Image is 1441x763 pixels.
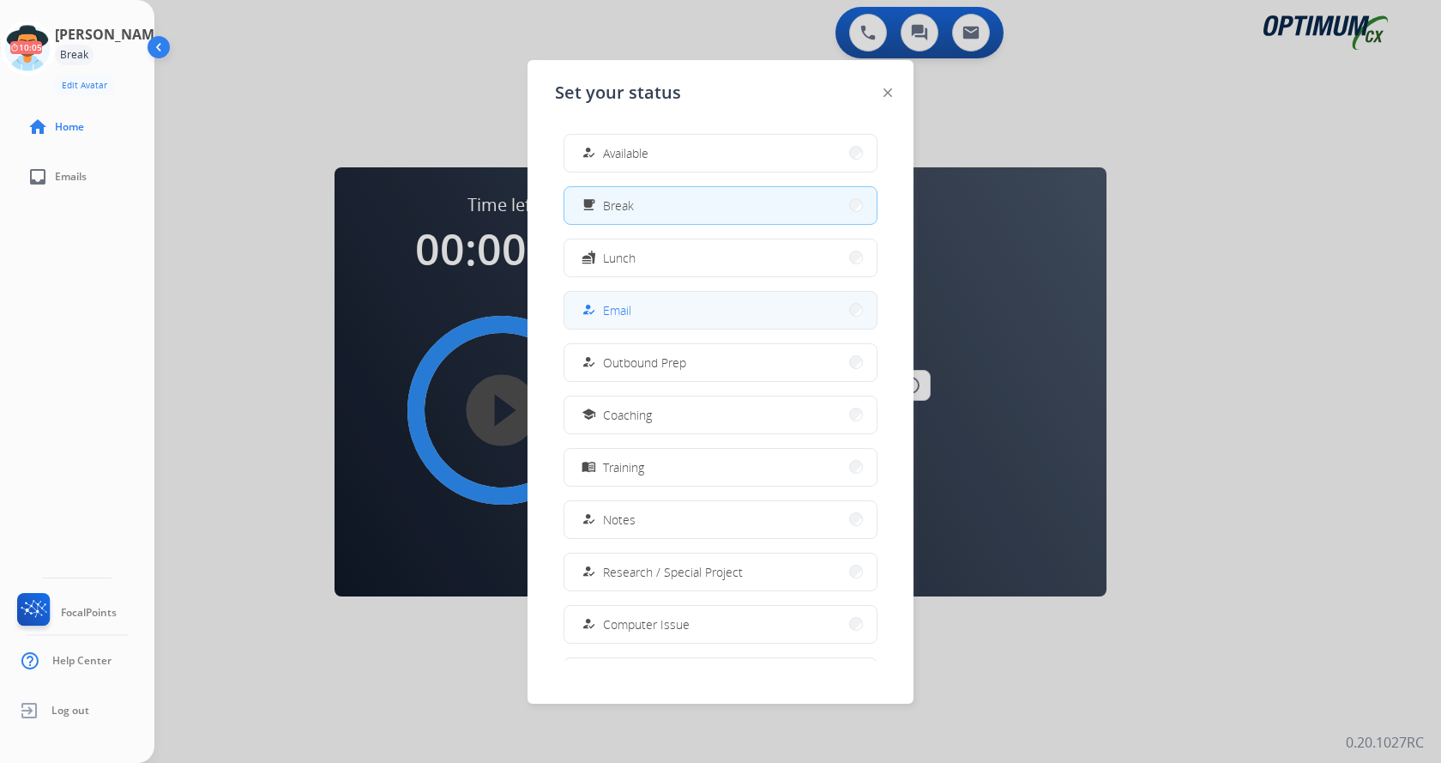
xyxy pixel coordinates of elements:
span: Log out [51,704,89,718]
span: FocalPoints [61,606,117,620]
mat-icon: school [582,408,596,422]
button: Email [564,292,877,329]
span: Home [55,120,84,134]
button: Coaching [564,397,877,433]
span: Coaching [603,406,652,424]
span: Help Center [52,654,112,668]
button: Notes [564,501,877,538]
button: Computer Issue [564,606,877,643]
mat-icon: how_to_reg [582,146,596,160]
mat-icon: fastfood [582,251,596,265]
img: close-button [883,88,892,97]
span: Research / Special Project [603,563,743,581]
mat-icon: how_to_reg [582,303,596,318]
mat-icon: menu_book [582,460,596,475]
button: Available [564,135,877,172]
span: Email [603,301,631,319]
span: Notes [603,511,636,529]
span: Lunch [603,249,636,267]
button: Edit Avatar [55,76,114,95]
mat-icon: how_to_reg [582,355,596,370]
span: Break [603,197,634,215]
p: 0.20.1027RC [1346,732,1424,753]
mat-icon: how_to_reg [582,617,596,632]
mat-icon: home [27,117,48,137]
div: Break [55,45,93,65]
span: Set your status [555,81,681,105]
mat-icon: how_to_reg [582,512,596,527]
h3: [PERSON_NAME] [55,24,166,45]
button: Break [564,187,877,224]
span: Emails [55,170,87,184]
mat-icon: free_breakfast [582,198,596,213]
span: Available [603,144,648,162]
span: Computer Issue [603,615,690,633]
mat-icon: inbox [27,167,48,187]
mat-icon: how_to_reg [582,565,596,579]
button: Lunch [564,239,877,276]
button: Internet Issue [564,658,877,695]
button: Outbound Prep [564,344,877,381]
a: FocalPoints [14,593,117,633]
span: Outbound Prep [603,354,686,372]
span: Training [603,458,644,476]
button: Research / Special Project [564,554,877,590]
button: Training [564,449,877,486]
